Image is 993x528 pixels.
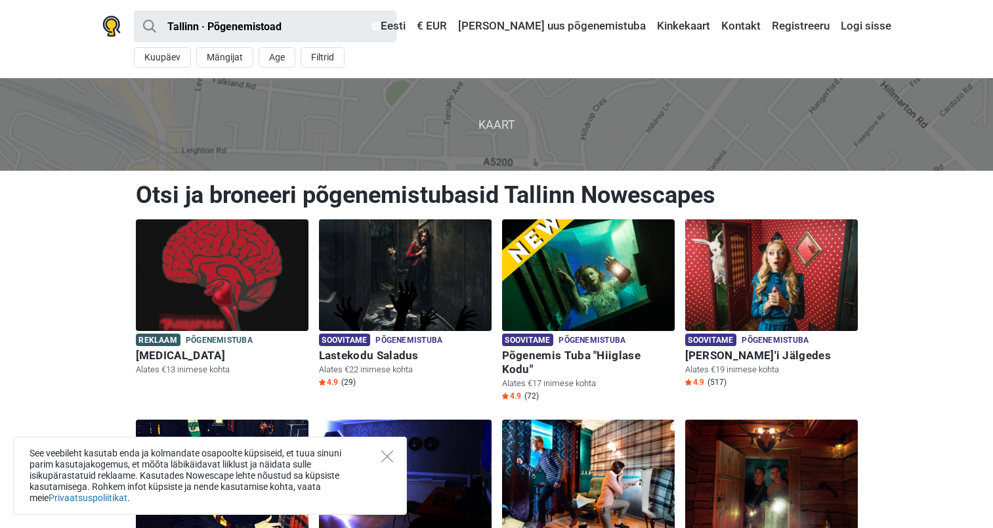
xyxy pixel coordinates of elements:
[742,334,809,348] span: Põgenemistuba
[136,219,308,378] a: Paranoia Reklaam Põgenemistuba [MEDICAL_DATA] Alates €13 inimese kohta
[319,334,371,346] span: Soovitame
[319,364,492,376] p: Alates €22 inimese kohta
[654,14,713,38] a: Kinkekaart
[136,181,858,209] h1: Otsi ja broneeri põgenemistubasid Tallinn Nowescapes
[136,219,308,331] img: Paranoia
[502,219,675,405] a: Põgenemis Tuba "Hiiglase Kodu" Soovitame Põgenemistuba Põgenemis Tuba "Hiiglase Kodu" Alates €17 ...
[502,219,675,331] img: Põgenemis Tuba "Hiiglase Kodu"
[455,14,649,38] a: [PERSON_NAME] uus põgenemistuba
[502,378,675,389] p: Alates €17 inimese kohta
[319,219,492,391] a: Lastekodu Saladus Soovitame Põgenemistuba Lastekodu Saladus Alates €22 inimese kohta Star4.9 (29)
[524,391,539,401] span: (72)
[319,219,492,331] img: Lastekodu Saladus
[186,334,253,348] span: Põgenemistuba
[136,334,180,346] span: Reklaam
[502,349,675,376] h6: Põgenemis Tuba "Hiiglase Kodu"
[319,377,338,387] span: 4.9
[381,451,393,462] button: Close
[502,391,521,401] span: 4.9
[685,219,858,391] a: Alice'i Jälgedes Soovitame Põgenemistuba [PERSON_NAME]'i Jälgedes Alates €19 inimese kohta Star4....
[341,377,356,387] span: (29)
[685,349,858,363] h6: [PERSON_NAME]'i Jälgedes
[136,349,308,363] h6: [MEDICAL_DATA]
[259,47,295,68] button: Age
[102,16,121,37] img: Nowescape logo
[49,493,127,503] a: Privaatsuspoliitikat
[708,377,727,387] span: (517)
[134,47,191,68] button: Kuupäev
[685,377,704,387] span: 4.9
[301,47,345,68] button: Filtrid
[196,47,253,68] button: Mängijat
[769,14,833,38] a: Registreeru
[685,334,737,346] span: Soovitame
[13,437,407,515] div: See veebileht kasutab enda ja kolmandate osapoolte küpsiseid, et tuua sinuni parim kasutajakogemu...
[319,379,326,385] img: Star
[368,14,409,38] a: Eesti
[371,22,381,31] img: Eesti
[685,379,692,385] img: Star
[837,14,891,38] a: Logi sisse
[502,334,554,346] span: Soovitame
[502,393,509,399] img: Star
[134,11,396,42] input: proovi “Tallinn”
[413,14,450,38] a: € EUR
[136,364,308,376] p: Alates €13 inimese kohta
[685,364,858,376] p: Alates €19 inimese kohta
[718,14,764,38] a: Kontakt
[559,334,625,348] span: Põgenemistuba
[319,349,492,363] h6: Lastekodu Saladus
[375,334,442,348] span: Põgenemistuba
[685,219,858,331] img: Alice'i Jälgedes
